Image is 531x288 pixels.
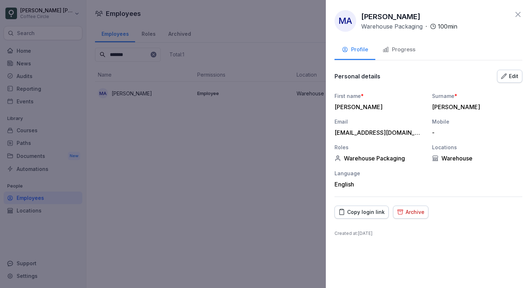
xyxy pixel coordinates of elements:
p: Created at : [DATE] [334,230,522,237]
div: Edit [501,72,518,80]
div: Progress [383,46,415,54]
button: Copy login link [334,206,389,219]
div: Language [334,169,425,177]
button: Archive [393,206,428,219]
div: MA [334,10,356,32]
div: Copy login link [338,208,385,216]
div: - [432,129,519,136]
div: Roles [334,143,425,151]
p: 100 min [438,22,457,31]
button: Profile [334,40,375,60]
div: Locations [432,143,522,151]
div: [PERSON_NAME] [432,103,519,111]
div: Warehouse [432,155,522,162]
div: [PERSON_NAME] [334,103,421,111]
p: Warehouse Packaging [361,22,423,31]
div: First name [334,92,425,100]
div: Email [334,118,425,125]
div: Archive [397,208,424,216]
div: · [361,22,457,31]
div: Mobile [432,118,522,125]
div: [EMAIL_ADDRESS][DOMAIN_NAME] [334,129,421,136]
div: Warehouse Packaging [334,155,425,162]
div: English [334,181,425,188]
div: Surname [432,92,522,100]
p: Personal details [334,73,380,80]
p: [PERSON_NAME] [361,11,420,22]
button: Edit [497,70,522,83]
button: Progress [375,40,423,60]
div: Profile [342,46,368,54]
